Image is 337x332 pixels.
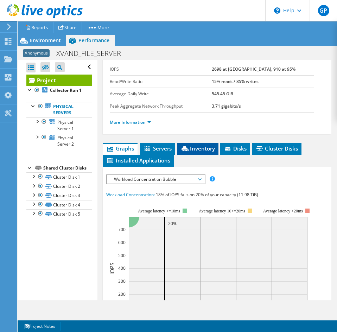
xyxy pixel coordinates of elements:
text: 200 [118,291,126,297]
b: 545.45 GiB [212,91,233,97]
a: Cluster Disk 4 [26,200,92,209]
span: Workload Concentration: [106,192,155,198]
span: Physical Server 2 [57,135,74,147]
label: IOPS [110,66,212,73]
a: Collector Run 1 [26,86,92,95]
span: Anonymous [23,49,50,57]
tspan: Average latency 10<=20ms [199,209,245,213]
text: 400 [118,265,126,271]
text: 500 [118,253,126,258]
span: Cluster Disks [255,145,298,152]
a: More Information [110,119,151,125]
span: Graphs [106,145,134,152]
b: 15% reads / 85% writes [212,78,259,84]
label: Average Daily Write [110,90,212,97]
span: Physical Server 1 [57,119,74,132]
a: Project [26,75,92,86]
span: 18% of IOPS falls on 20% of your capacity (11.98 TiB) [156,192,258,198]
span: Servers [144,145,172,152]
b: 2698 at [GEOGRAPHIC_DATA], 910 at 95% [212,66,295,72]
span: GP [318,5,329,16]
text: 20% [168,221,177,226]
label: Peak Aggregate Network Throughput [110,103,212,110]
a: Physical Server 2 [26,133,92,148]
text: IOPS [108,262,116,275]
tspan: Average latency <=10ms [138,209,180,213]
a: Reports [20,22,53,33]
a: Physical Server 1 [26,117,92,133]
label: Read/Write Ratio [110,78,212,85]
span: Workload Concentration Bubble [110,175,201,184]
text: Average latency >20ms [263,209,303,213]
a: Cluster Disk 3 [26,191,92,200]
text: 600 [118,240,126,245]
b: Collector Run 1 [50,87,82,93]
a: Cluster Disk 2 [26,182,92,191]
b: 3.71 gigabits/s [212,103,241,109]
span: Inventory [180,145,215,152]
span: Disks [224,145,247,152]
text: 300 [118,278,126,284]
svg: \n [274,7,280,14]
a: More [82,22,114,33]
text: 700 [118,226,126,232]
a: Cluster Disk 5 [26,209,92,218]
a: Project Notes [19,322,61,331]
span: Performance [78,37,109,44]
div: Shared Cluster Disks [43,164,92,172]
a: Cluster Disk 1 [26,172,92,181]
h1: XVAND_FILE_SERVER [53,50,132,57]
span: Installed Applications [106,157,170,164]
span: Environment [30,37,61,44]
a: Share [53,22,82,33]
a: Physical Servers [26,102,92,117]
